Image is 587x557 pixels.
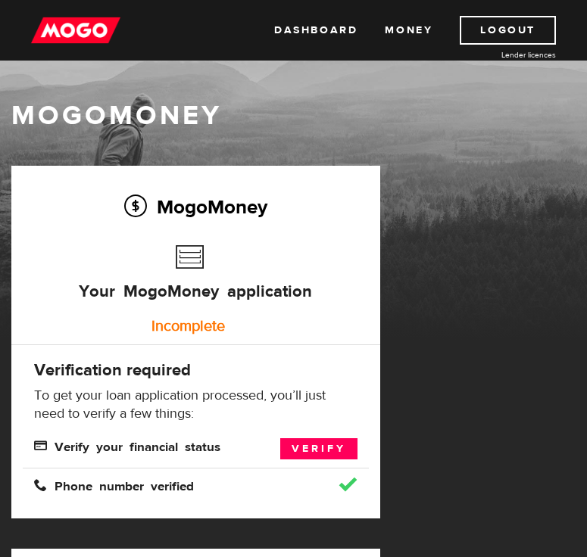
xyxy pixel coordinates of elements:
iframe: LiveChat chat widget [284,205,587,557]
h1: MogoMoney [11,100,576,132]
span: Phone number verified [34,478,194,491]
h3: Your MogoMoney application [79,238,312,324]
a: Dashboard [274,16,358,45]
a: Money [385,16,432,45]
a: Verify [280,438,358,459]
img: mogo_logo-11ee424be714fa7cbb0f0f49df9e16ec.png [31,16,120,45]
span: Verify your financial status [34,439,220,452]
h4: Verification required [34,359,358,381]
a: Logout [460,16,556,45]
a: Lender licences [442,49,556,61]
h2: MogoMoney [34,191,358,222]
p: To get your loan application processed, you’ll just need to verify a few things: [34,387,358,423]
div: Incomplete [27,311,350,341]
